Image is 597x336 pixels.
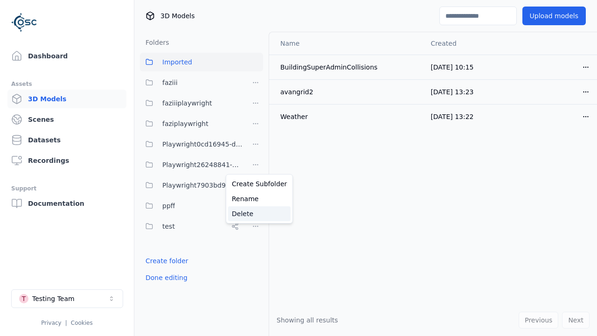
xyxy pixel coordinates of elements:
[228,176,291,191] a: Create Subfolder
[228,191,291,206] a: Rename
[228,206,291,221] a: Delete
